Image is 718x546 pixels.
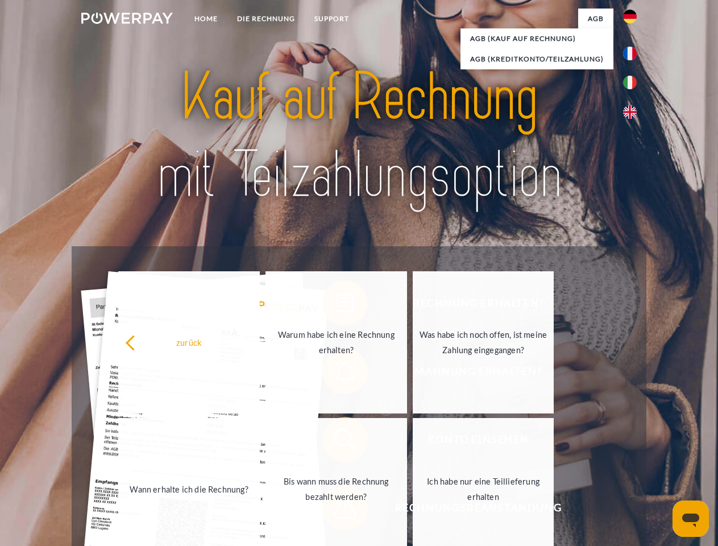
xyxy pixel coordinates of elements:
img: title-powerpay_de.svg [109,55,609,218]
img: de [623,10,637,23]
a: DIE RECHNUNG [227,9,305,29]
a: Home [185,9,227,29]
iframe: Button to launch messaging window [673,500,709,537]
div: Was habe ich noch offen, ist meine Zahlung eingegangen? [420,327,547,358]
img: it [623,76,637,89]
img: fr [623,47,637,60]
a: AGB (Kreditkonto/Teilzahlung) [460,49,613,69]
img: logo-powerpay-white.svg [81,13,173,24]
a: SUPPORT [305,9,359,29]
a: agb [578,9,613,29]
a: AGB (Kauf auf Rechnung) [460,28,613,49]
a: Was habe ich noch offen, ist meine Zahlung eingegangen? [413,271,554,413]
div: Ich habe nur eine Teillieferung erhalten [420,474,547,504]
div: Warum habe ich eine Rechnung erhalten? [272,327,400,358]
div: Wann erhalte ich die Rechnung? [125,481,253,497]
img: en [623,105,637,119]
div: Bis wann muss die Rechnung bezahlt werden? [272,474,400,504]
div: zurück [125,334,253,350]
